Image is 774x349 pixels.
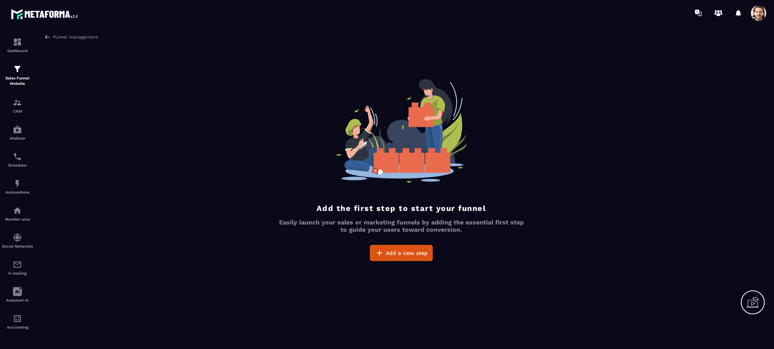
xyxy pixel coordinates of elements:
[2,32,33,59] a: formationformationDashboard
[370,245,433,261] button: Add a new step
[13,64,22,74] img: formation
[44,34,98,40] a: Funnel management
[44,34,51,40] img: arrow
[2,298,33,302] p: Assistant AI
[2,190,33,194] p: Automations
[2,76,33,86] p: Sales Funnel Website
[386,249,428,257] span: Add a new step
[2,271,33,275] p: E-mailing
[13,260,22,269] img: email
[2,244,33,248] p: Social Networks
[11,7,80,21] img: logo
[276,204,527,213] h4: Add the first step to start your funnel
[13,206,22,215] img: automations
[2,92,33,119] a: formationformationCRM
[2,146,33,173] a: schedulerschedulerScheduler
[13,152,22,161] img: scheduler
[13,314,22,323] img: accountant
[13,98,22,107] img: formation
[2,163,33,167] p: Scheduler
[2,217,33,221] p: Member area
[2,227,33,254] a: social-networksocial-networkSocial Networks
[2,281,33,308] a: Assistant AI
[2,173,33,200] a: automationsautomationsAutomations
[2,49,33,53] p: Dashboard
[2,59,33,92] a: formationformationSales Funnel Website
[13,125,22,134] img: automations
[335,79,467,183] img: empty-funnel-bg.aa6bca90.svg
[2,254,33,281] a: emailemailE-mailing
[2,136,33,140] p: Webinar
[13,233,22,242] img: social-network
[276,219,527,233] p: Easily launch your sales or marketing funnels by adding the essential first step to guide your us...
[2,109,33,113] p: CRM
[13,37,22,47] img: formation
[2,325,33,329] p: Accounting
[2,308,33,335] a: accountantaccountantAccounting
[2,119,33,146] a: automationsautomationsWebinar
[2,200,33,227] a: automationsautomationsMember area
[13,179,22,188] img: automations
